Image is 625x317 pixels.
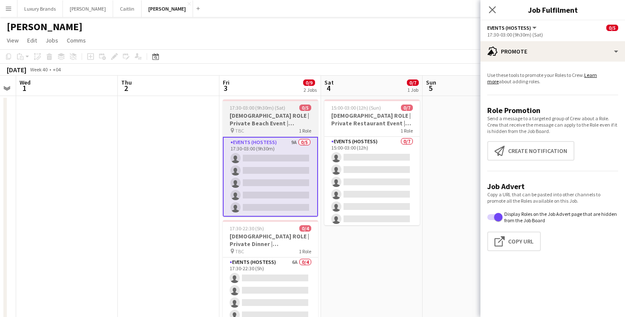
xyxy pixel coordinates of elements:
[487,181,618,191] h3: Job Advert
[223,79,230,86] span: Fri
[324,79,334,86] span: Sat
[299,105,311,111] span: 0/5
[487,115,618,134] p: Send a message to a targeted group of Crew about a Role. Crew that receive the message can apply ...
[222,83,230,93] span: 3
[42,35,62,46] a: Jobs
[324,137,420,240] app-card-role: Events (Hostess)0/715:00-03:00 (12h)
[223,232,318,248] h3: [DEMOGRAPHIC_DATA] ROLE | Private Dinner | [GEOGRAPHIC_DATA] | [DATE]
[20,79,31,86] span: Wed
[407,79,419,86] span: 0/7
[480,41,625,62] div: Promote
[235,127,244,134] span: TBC
[425,83,436,93] span: 5
[3,35,22,46] a: View
[503,211,618,224] label: Display Roles on the Job Advert page that are hidden from the Job Board
[407,87,418,93] div: 1 Job
[426,79,436,86] span: Sun
[487,141,574,161] button: Create notification
[487,232,541,251] button: Copy Url
[487,191,618,204] p: Copy a URL that can be pasted into other channels to promote all the Roles available on this Job.
[480,4,625,15] h3: Job Fulfilment
[67,37,86,44] span: Comms
[27,37,37,44] span: Edit
[230,105,285,111] span: 17:30-03:00 (9h30m) (Sat)
[53,66,61,73] div: +04
[24,35,40,46] a: Edit
[401,127,413,134] span: 1 Role
[230,225,264,232] span: 17:30-22:30 (5h)
[487,25,538,31] button: Events (Hostess)
[324,99,420,225] app-job-card: 15:00-03:00 (12h) (Sun)0/7[DEMOGRAPHIC_DATA] ROLE | Private Restaurant Event | [GEOGRAPHIC_DATA] ...
[7,20,82,33] h1: [PERSON_NAME]
[487,105,618,115] h3: Role Promotion
[299,248,311,255] span: 1 Role
[142,0,193,17] button: [PERSON_NAME]
[28,66,49,73] span: Week 40
[223,112,318,127] h3: [DEMOGRAPHIC_DATA] ROLE | Private Beach Event | [GEOGRAPHIC_DATA] | [DATE]
[331,105,381,111] span: 15:00-03:00 (12h) (Sun)
[7,37,19,44] span: View
[606,25,618,31] span: 0/5
[18,83,31,93] span: 1
[113,0,142,17] button: Caitlin
[487,72,597,85] a: Learn more
[223,137,318,217] app-card-role: Events (Hostess)9A0/517:30-03:00 (9h30m)
[121,79,132,86] span: Thu
[63,35,89,46] a: Comms
[324,112,420,127] h3: [DEMOGRAPHIC_DATA] ROLE | Private Restaurant Event | [GEOGRAPHIC_DATA] | [DATE]
[45,37,58,44] span: Jobs
[120,83,132,93] span: 2
[299,225,311,232] span: 0/4
[303,79,315,86] span: 0/9
[223,99,318,217] app-job-card: 17:30-03:00 (9h30m) (Sat)0/5[DEMOGRAPHIC_DATA] ROLE | Private Beach Event | [GEOGRAPHIC_DATA] | [...
[17,0,63,17] button: Luxury Brands
[304,87,317,93] div: 2 Jobs
[487,31,618,38] div: 17:30-03:00 (9h30m) (Sat)
[299,127,311,134] span: 1 Role
[401,105,413,111] span: 0/7
[63,0,113,17] button: [PERSON_NAME]
[235,248,244,255] span: TBC
[487,25,531,31] span: Events (Hostess)
[7,65,26,74] div: [DATE]
[323,83,334,93] span: 4
[487,72,618,85] p: Use these tools to promote your Roles to Crew. about adding roles.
